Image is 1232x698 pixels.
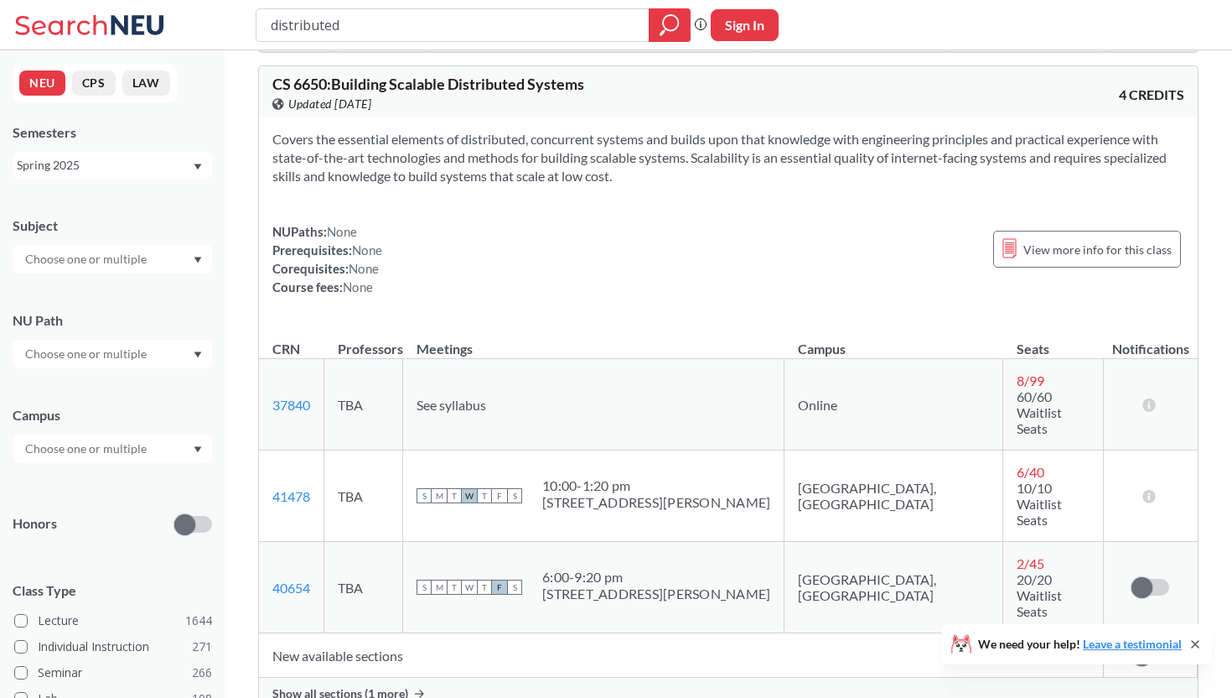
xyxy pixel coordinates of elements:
div: CRN [272,340,300,358]
div: Dropdown arrow [13,435,212,463]
th: Seats [1003,323,1104,359]
button: NEU [19,70,65,96]
div: 6:00 - 9:20 pm [542,569,770,586]
span: T [477,488,492,503]
span: T [447,488,462,503]
div: Dropdown arrow [13,245,212,273]
span: None [343,279,373,294]
th: Campus [784,323,1003,359]
span: None [349,261,379,276]
span: M [432,488,447,503]
span: S [417,580,432,595]
svg: Dropdown arrow [194,352,202,358]
th: Professors [324,323,403,359]
span: None [352,242,382,258]
span: 1644 [185,612,212,630]
section: Covers the essential elements of distributed, concurrent systems and builds upon that knowledge w... [272,130,1184,185]
span: CS 6650 : Building Scalable Distributed Systems [272,75,584,93]
div: NU Path [13,311,212,330]
svg: Dropdown arrow [194,164,202,170]
span: 2 / 45 [1017,555,1044,571]
div: NUPaths: Prerequisites: Corequisites: Course fees: [272,222,382,296]
span: We need your help! [978,638,1182,650]
div: Spring 2025Dropdown arrow [13,152,212,179]
td: Online [784,359,1003,451]
div: Spring 2025 [17,156,192,174]
span: Class Type [13,581,212,600]
th: Notifications [1104,323,1198,359]
td: TBA [324,359,403,451]
p: Honors [13,514,57,534]
span: S [417,488,432,503]
span: 60/60 Waitlist Seats [1017,388,1062,436]
svg: magnifying glass [660,13,680,37]
span: View more info for this class [1023,239,1172,260]
label: Seminar [14,662,212,684]
input: Choose one or multiple [17,344,158,364]
span: 266 [192,664,212,682]
span: See syllabus [417,397,486,413]
a: Leave a testimonial [1083,637,1182,651]
td: [GEOGRAPHIC_DATA], [GEOGRAPHIC_DATA] [784,542,1003,633]
span: F [492,580,507,595]
span: None [327,224,357,239]
div: Campus [13,406,212,425]
span: M [432,580,447,595]
a: 40654 [272,580,310,596]
div: Dropdown arrow [13,340,212,368]
div: 10:00 - 1:20 pm [542,477,770,494]
div: Subject [13,216,212,235]
td: TBA [324,451,403,542]
button: CPS [72,70,116,96]
span: T [447,580,462,595]
td: New available sections [259,633,1104,678]
a: 41478 [272,488,310,504]
button: LAW [122,70,170,96]
input: Choose one or multiple [17,249,158,269]
span: S [507,488,522,503]
span: 20/20 Waitlist Seats [1017,571,1062,619]
svg: Dropdown arrow [194,446,202,453]
div: magnifying glass [649,8,691,42]
span: T [477,580,492,595]
button: Sign In [711,9,779,41]
td: TBA [324,542,403,633]
a: 37840 [272,397,310,413]
div: [STREET_ADDRESS][PERSON_NAME] [542,494,770,511]
span: 8 / 99 [1017,372,1044,388]
label: Individual Instruction [14,636,212,658]
span: W [462,488,477,503]
div: Semesters [13,123,212,142]
input: Choose one or multiple [17,439,158,459]
th: Meetings [403,323,784,359]
td: [GEOGRAPHIC_DATA], [GEOGRAPHIC_DATA] [784,451,1003,542]
span: 10/10 Waitlist Seats [1017,480,1062,528]
span: 6 / 40 [1017,464,1044,480]
input: Class, professor, course number, "phrase" [269,11,637,39]
span: S [507,580,522,595]
span: 271 [192,638,212,656]
svg: Dropdown arrow [194,257,202,263]
span: W [462,580,477,595]
span: F [492,488,507,503]
span: 4 CREDITS [1119,86,1184,104]
label: Lecture [14,610,212,632]
div: [STREET_ADDRESS][PERSON_NAME] [542,586,770,602]
span: Updated [DATE] [288,95,371,113]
